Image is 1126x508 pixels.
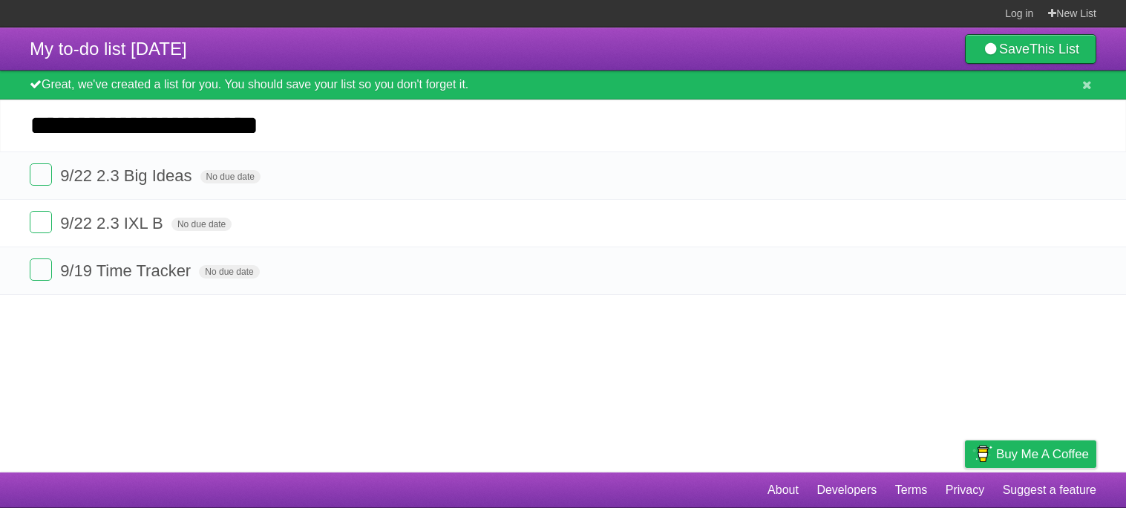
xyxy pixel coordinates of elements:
a: Buy me a coffee [965,440,1096,468]
a: About [767,476,799,504]
label: Done [30,163,52,186]
a: Privacy [946,476,984,504]
a: SaveThis List [965,34,1096,64]
a: Suggest a feature [1003,476,1096,504]
span: My to-do list [DATE] [30,39,187,59]
span: No due date [171,218,232,231]
a: Terms [895,476,928,504]
span: Buy me a coffee [996,441,1089,467]
b: This List [1030,42,1079,56]
label: Done [30,258,52,281]
span: No due date [199,265,259,279]
span: 9/19 Time Tracker [60,261,194,280]
img: Buy me a coffee [972,441,992,466]
span: 9/22 2.3 Big Ideas [60,166,195,185]
span: 9/22 2.3 IXL B [60,214,167,232]
a: Developers [816,476,877,504]
span: No due date [200,170,261,183]
label: Done [30,211,52,233]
